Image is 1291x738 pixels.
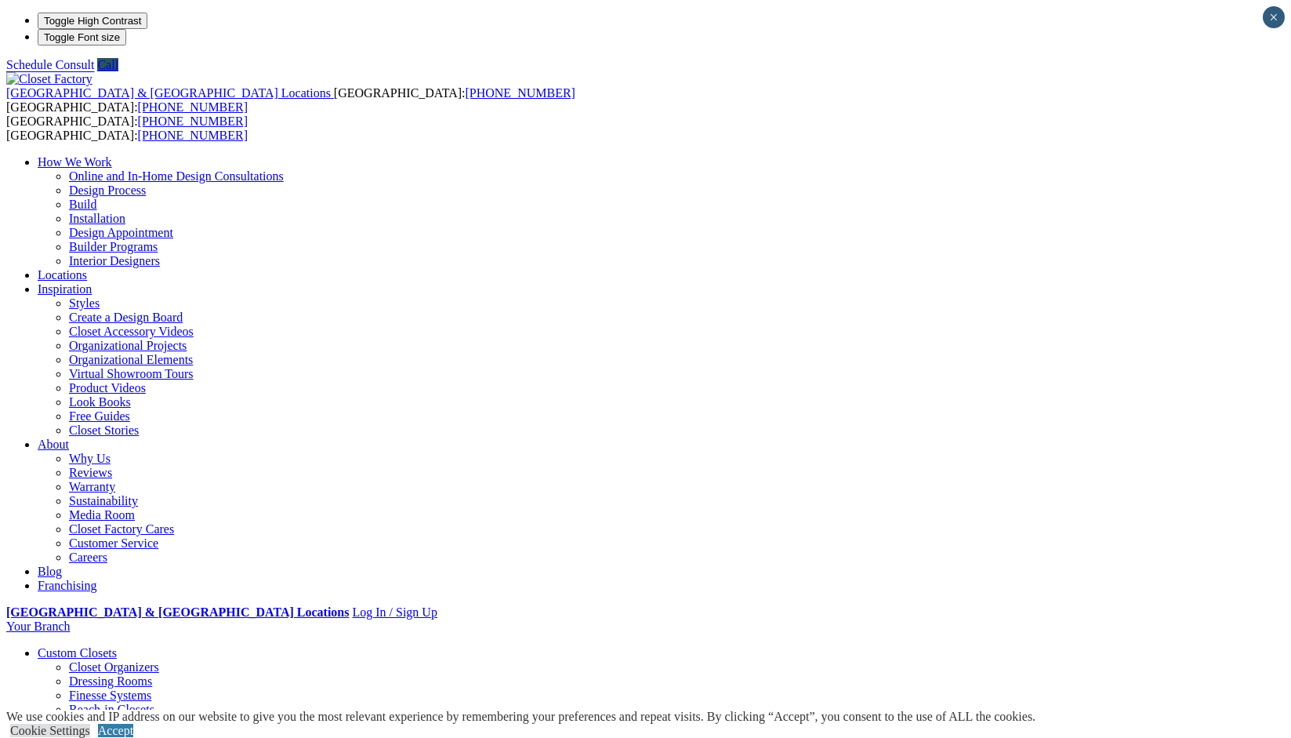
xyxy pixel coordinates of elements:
a: Blog [38,565,62,578]
a: Create a Design Board [69,311,183,324]
a: Closet Organizers [69,660,159,674]
a: Schedule Consult [6,58,94,71]
div: We use cookies and IP address on our website to give you the most relevant experience by remember... [6,710,1035,724]
a: Call [97,58,118,71]
button: Toggle High Contrast [38,13,147,29]
a: Custom Closets [38,646,117,660]
a: Careers [69,551,107,564]
span: [GEOGRAPHIC_DATA] & [GEOGRAPHIC_DATA] Locations [6,86,331,100]
a: Closet Factory Cares [69,522,174,536]
a: Finesse Systems [69,689,151,702]
a: Customer Service [69,536,158,550]
img: Closet Factory [6,72,92,86]
a: Closet Stories [69,424,139,437]
button: Toggle Font size [38,29,126,45]
a: Log In / Sign Up [352,605,437,619]
a: Builder Programs [69,240,158,253]
a: Look Books [69,395,131,409]
a: Organizational Projects [69,339,187,352]
a: Dressing Rooms [69,674,152,688]
a: Sustainability [69,494,138,507]
a: Reach-in Closets [69,703,154,716]
a: Franchising [38,579,97,592]
a: [GEOGRAPHIC_DATA] & [GEOGRAPHIC_DATA] Locations [6,605,349,619]
a: [PHONE_NUMBER] [138,129,248,142]
a: Media Room [69,508,135,522]
a: [PHONE_NUMBER] [138,100,248,114]
a: Styles [69,296,100,310]
a: [PHONE_NUMBER] [465,86,575,100]
a: Cookie Settings [10,724,90,737]
span: Toggle High Contrast [44,15,141,27]
a: About [38,438,69,451]
a: Locations [38,268,87,282]
a: Virtual Showroom Tours [69,367,194,380]
a: Build [69,198,97,211]
a: Interior Designers [69,254,160,267]
span: Toggle Font size [44,31,120,43]
button: Close [1263,6,1285,28]
a: Your Branch [6,620,70,633]
a: Accept [98,724,133,737]
span: [GEOGRAPHIC_DATA]: [GEOGRAPHIC_DATA]: [6,115,248,142]
a: Why Us [69,452,111,465]
a: Design Appointment [69,226,173,239]
a: Warranty [69,480,115,493]
span: [GEOGRAPHIC_DATA]: [GEOGRAPHIC_DATA]: [6,86,575,114]
a: Closet Accessory Videos [69,325,194,338]
a: Product Videos [69,381,146,394]
a: Organizational Elements [69,353,193,366]
a: Design Process [69,184,146,197]
a: Installation [69,212,125,225]
a: How We Work [38,155,112,169]
a: [PHONE_NUMBER] [138,115,248,128]
a: Free Guides [69,409,130,423]
a: Reviews [69,466,112,479]
a: Inspiration [38,282,92,296]
a: Online and In-Home Design Consultations [69,169,284,183]
a: [GEOGRAPHIC_DATA] & [GEOGRAPHIC_DATA] Locations [6,86,334,100]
